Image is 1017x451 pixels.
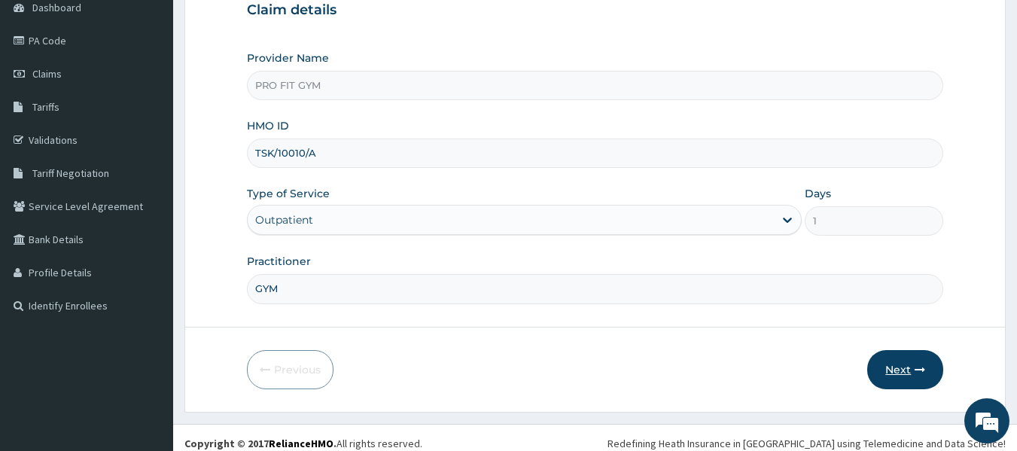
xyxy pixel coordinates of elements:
input: Enter Name [247,274,944,303]
span: Tariff Negotiation [32,166,109,180]
span: Tariffs [32,100,59,114]
span: Claims [32,67,62,81]
span: Dashboard [32,1,81,14]
textarea: Type your message and hit 'Enter' [8,295,287,348]
label: Provider Name [247,50,329,66]
div: Minimize live chat window [247,8,283,44]
span: We're online! [87,132,208,284]
button: Previous [247,350,333,389]
label: Practitioner [247,254,311,269]
a: RelianceHMO [269,437,333,450]
img: d_794563401_company_1708531726252_794563401 [28,75,61,113]
h3: Claim details [247,2,944,19]
input: Enter HMO ID [247,139,944,168]
div: Chat with us now [78,84,253,104]
div: Redefining Heath Insurance in [GEOGRAPHIC_DATA] using Telemedicine and Data Science! [607,436,1006,451]
strong: Copyright © 2017 . [184,437,336,450]
label: Type of Service [247,186,330,201]
label: HMO ID [247,118,289,133]
label: Days [805,186,831,201]
button: Next [867,350,943,389]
